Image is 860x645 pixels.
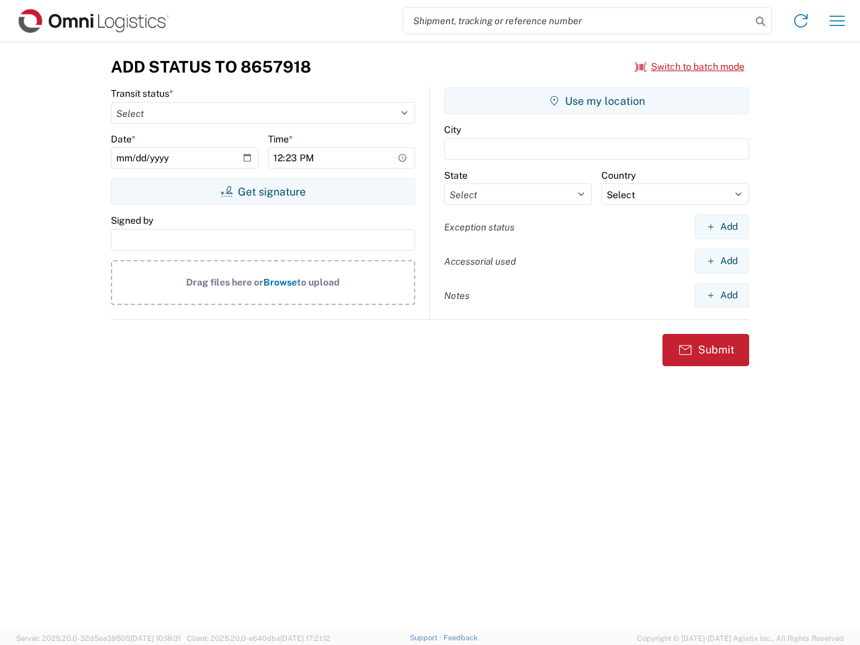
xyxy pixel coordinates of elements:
[444,87,749,114] button: Use my location
[444,169,468,181] label: State
[403,8,751,34] input: Shipment, tracking or reference number
[444,290,470,302] label: Notes
[444,124,461,136] label: City
[111,133,136,145] label: Date
[111,57,311,77] h3: Add Status to 8657918
[111,87,173,99] label: Transit status
[263,277,297,288] span: Browse
[297,277,340,288] span: to upload
[111,214,153,226] label: Signed by
[16,634,181,642] span: Server: 2025.20.0-32d5ea39505
[186,277,263,288] span: Drag files here or
[130,634,181,642] span: [DATE] 10:18:31
[695,249,749,273] button: Add
[601,169,636,181] label: Country
[444,255,516,267] label: Accessorial used
[444,221,515,233] label: Exception status
[695,283,749,308] button: Add
[635,56,744,78] button: Switch to batch mode
[695,214,749,239] button: Add
[410,634,443,642] a: Support
[662,334,749,366] button: Submit
[187,634,331,642] span: Client: 2025.20.0-e640dba
[443,634,478,642] a: Feedback
[637,632,844,644] span: Copyright © [DATE]-[DATE] Agistix Inc., All Rights Reserved
[268,133,293,145] label: Time
[111,178,415,205] button: Get signature
[280,634,331,642] span: [DATE] 17:21:12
